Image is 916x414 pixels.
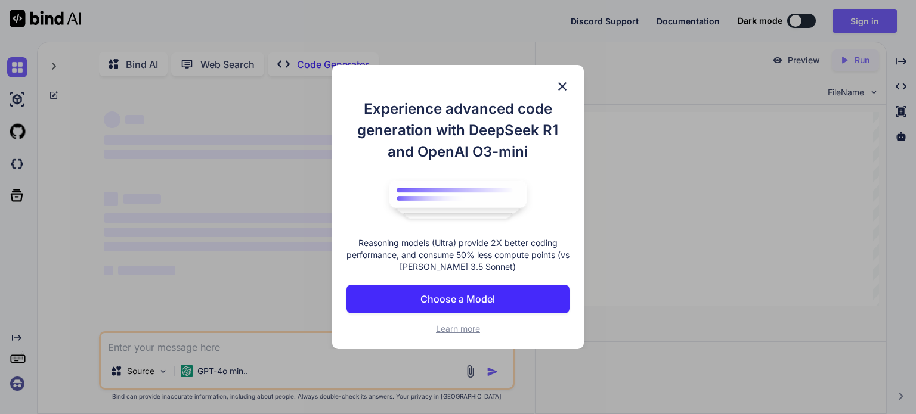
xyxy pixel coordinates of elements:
[380,175,536,226] img: bind logo
[420,292,495,306] p: Choose a Model
[555,79,570,94] img: close
[346,98,570,163] h1: Experience advanced code generation with DeepSeek R1 and OpenAI O3-mini
[436,323,480,334] span: Learn more
[346,237,570,273] p: Reasoning models (Ultra) provide 2X better coding performance, and consume 50% less compute point...
[346,285,570,313] button: Choose a Model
